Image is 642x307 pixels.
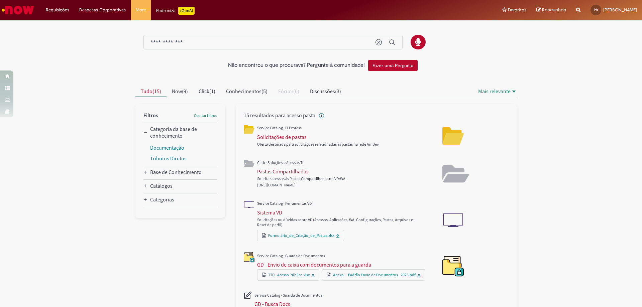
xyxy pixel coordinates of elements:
[178,7,195,15] p: +GenAi
[603,7,637,13] span: [PERSON_NAME]
[79,7,126,13] span: Despesas Corporativas
[536,7,566,13] a: Rascunhos
[156,7,195,15] div: Padroniza
[542,7,566,13] span: Rascunhos
[136,7,146,13] span: More
[228,62,365,68] h2: Não encontrou o que procurava? Pergunte à comunidade!
[594,8,598,12] span: PB
[368,60,418,71] button: Fazer uma Pergunta
[508,7,526,13] span: Favoritos
[46,7,69,13] span: Requisições
[1,3,35,17] img: ServiceNow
